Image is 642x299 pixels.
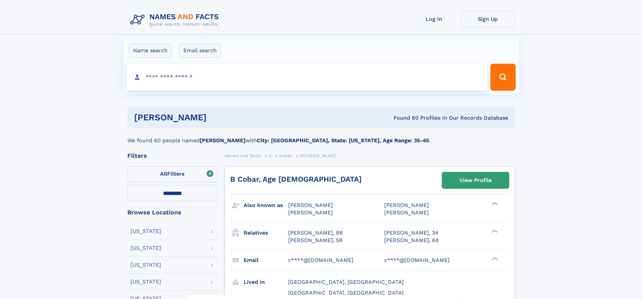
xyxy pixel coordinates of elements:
button: Search Button [490,64,515,91]
span: [PERSON_NAME] [384,209,429,216]
span: All [160,171,167,177]
h3: Email [244,255,288,266]
h3: Also known as [244,200,288,211]
div: View Profile [459,173,492,188]
span: Cobar [279,153,292,158]
div: [US_STATE] [130,279,161,285]
div: [US_STATE] [130,229,161,234]
h3: Relatives [244,227,288,239]
span: [PERSON_NAME] [384,202,429,208]
a: View Profile [442,172,509,188]
h3: Lived in [244,276,288,288]
a: [PERSON_NAME], 34 [384,229,438,237]
label: Name search [129,43,172,58]
a: [PERSON_NAME], 88 [288,229,343,237]
a: Cobar [279,151,292,160]
div: [US_STATE] [130,262,161,268]
input: search input [127,64,488,91]
img: Logo Names and Facts [127,11,224,29]
label: Email search [179,43,221,58]
span: [PERSON_NAME] [288,209,333,216]
a: B Cobar, Age [DEMOGRAPHIC_DATA] [230,175,362,183]
span: [GEOGRAPHIC_DATA], [GEOGRAPHIC_DATA] [288,290,404,296]
span: C [269,153,272,158]
div: We found 60 people named with . [127,128,515,145]
span: [PERSON_NAME] [288,202,333,208]
div: Browse Locations [127,209,218,215]
b: [PERSON_NAME] [200,137,245,144]
span: [PERSON_NAME] [300,153,336,158]
label: Filters [127,166,218,182]
a: Names and Facts [224,151,262,160]
span: [GEOGRAPHIC_DATA], [GEOGRAPHIC_DATA] [288,279,404,285]
div: Found 60 Profiles In Our Records Database [300,114,508,122]
a: Sign Up [461,11,515,27]
a: C [269,151,272,160]
a: Log In [407,11,461,27]
a: [PERSON_NAME], 68 [384,237,439,244]
a: [PERSON_NAME], 59 [288,237,342,244]
div: ❯ [490,229,498,233]
div: Filters [127,153,218,159]
h1: [PERSON_NAME] [134,113,300,122]
div: [US_STATE] [130,245,161,251]
div: ❯ [490,256,498,261]
b: City: [GEOGRAPHIC_DATA], State: [US_STATE], Age Range: 35-45 [257,137,429,144]
div: ❯ [490,202,498,206]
